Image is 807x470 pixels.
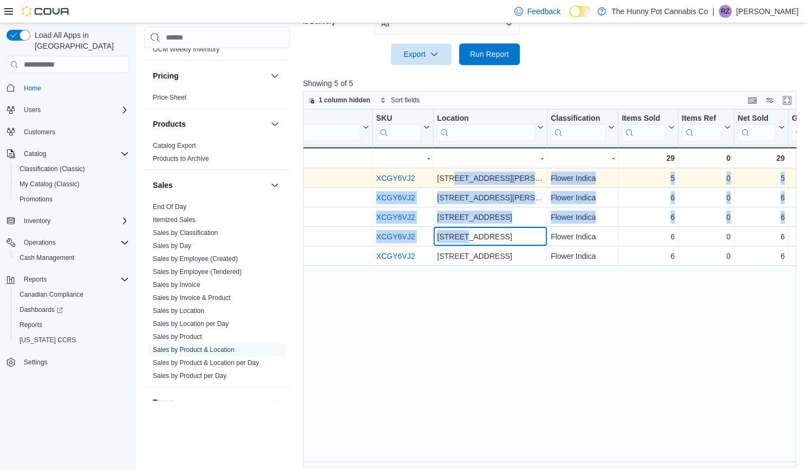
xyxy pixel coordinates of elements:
div: Ramon Zavalza [719,5,732,18]
div: Net Sold [738,114,776,141]
span: Run Report [470,49,509,60]
a: End Of Day [153,204,186,211]
div: Versus - Girl Scout Cookies - 28g [109,211,369,224]
button: Keyboard shortcuts [746,94,759,107]
a: Cash Management [15,251,79,264]
a: Customers [20,126,60,139]
span: Catalog [24,149,46,158]
button: Users [2,102,133,118]
a: Sales by Invoice [153,282,200,289]
div: Products [144,140,290,170]
div: 29 [622,152,675,165]
span: Cash Management [15,251,129,264]
div: Versus - Girl Scout Cookies - 28g [109,231,369,244]
span: Feedback [527,6,560,17]
span: Reports [20,321,42,329]
div: 5 [622,172,675,185]
span: Catalog Export [153,142,196,151]
div: 0 [682,152,731,165]
div: 0 [682,192,731,205]
p: Showing 5 of 5 [303,78,802,89]
span: Sales by Classification [153,229,218,238]
button: Reports [20,273,51,286]
a: Sales by Product [153,334,202,341]
span: Reports [15,318,129,331]
span: Sales by Product [153,333,202,342]
h3: Pricing [153,71,178,82]
button: Classification [551,114,615,141]
a: Sales by Product & Location [153,347,235,354]
div: 6 [622,192,675,205]
button: Items Sold [622,114,675,141]
span: Sales by Product & Location [153,346,235,355]
span: Sales by Product & Location per Day [153,359,259,368]
button: Net Sold [738,114,785,141]
span: Price Sheet [153,94,186,102]
button: Reports [11,317,133,332]
div: 5 [738,172,785,185]
span: Settings [20,355,129,369]
div: Versus - Girl Scout Cookies - 28g [109,250,369,263]
button: Settings [2,354,133,370]
button: Operations [20,236,60,249]
div: Flower Indica [551,172,615,185]
span: Reports [24,275,47,284]
div: Net Sold [738,114,776,124]
button: Pricing [153,71,266,82]
a: Sales by Day [153,243,191,250]
a: My Catalog (Classic) [15,178,84,191]
a: Sales by Location per Day [153,321,229,328]
div: 6 [622,211,675,224]
span: Sales by Employee (Tendered) [153,268,242,277]
span: Washington CCRS [15,334,129,347]
input: Dark Mode [569,6,592,17]
button: Operations [2,235,133,250]
a: Settings [20,356,51,369]
button: Items Ref [682,114,731,141]
span: Operations [20,236,129,249]
div: Product [109,114,360,141]
div: 0 [682,172,731,185]
button: Classification (Classic) [11,161,133,177]
div: Classification [551,114,606,124]
div: [STREET_ADDRESS][PERSON_NAME] [437,192,544,205]
button: Canadian Compliance [11,287,133,302]
a: XCGY6VJ2 [376,174,415,183]
span: Sort fields [391,96,419,105]
div: Location [437,114,535,124]
div: OCM [144,43,290,61]
span: Customers [20,125,129,139]
h3: Taxes [153,397,174,408]
button: Inventory [2,213,133,229]
a: OCM Weekly Inventory [153,46,219,54]
span: Sales by Product per Day [153,372,227,381]
a: Sales by Employee (Created) [153,256,238,263]
button: Products [268,118,281,131]
div: Items Sold [622,114,666,124]
button: Taxes [153,397,266,408]
a: Reports [15,318,47,331]
span: Home [24,84,41,93]
div: - [437,152,544,165]
button: SKU [376,114,430,141]
button: Promotions [11,192,133,207]
span: Sales by Location per Day [153,320,229,329]
span: RZ [721,5,729,18]
div: Totals [108,152,369,165]
span: Sales by Invoice [153,281,200,290]
a: Promotions [15,193,57,206]
span: End Of Day [153,203,186,212]
div: Flower Indica [551,211,615,224]
a: Dashboards [11,302,133,317]
span: Sales by Employee (Created) [153,255,238,264]
div: SKU [376,114,421,124]
div: 6 [738,231,785,244]
a: Canadian Compliance [15,288,88,301]
span: Cash Management [20,253,74,262]
button: Inventory [20,214,55,227]
div: Items Ref [682,114,722,124]
div: [STREET_ADDRESS] [437,231,544,244]
div: Classification [551,114,606,141]
button: Display options [763,94,776,107]
span: Dashboards [15,303,129,316]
